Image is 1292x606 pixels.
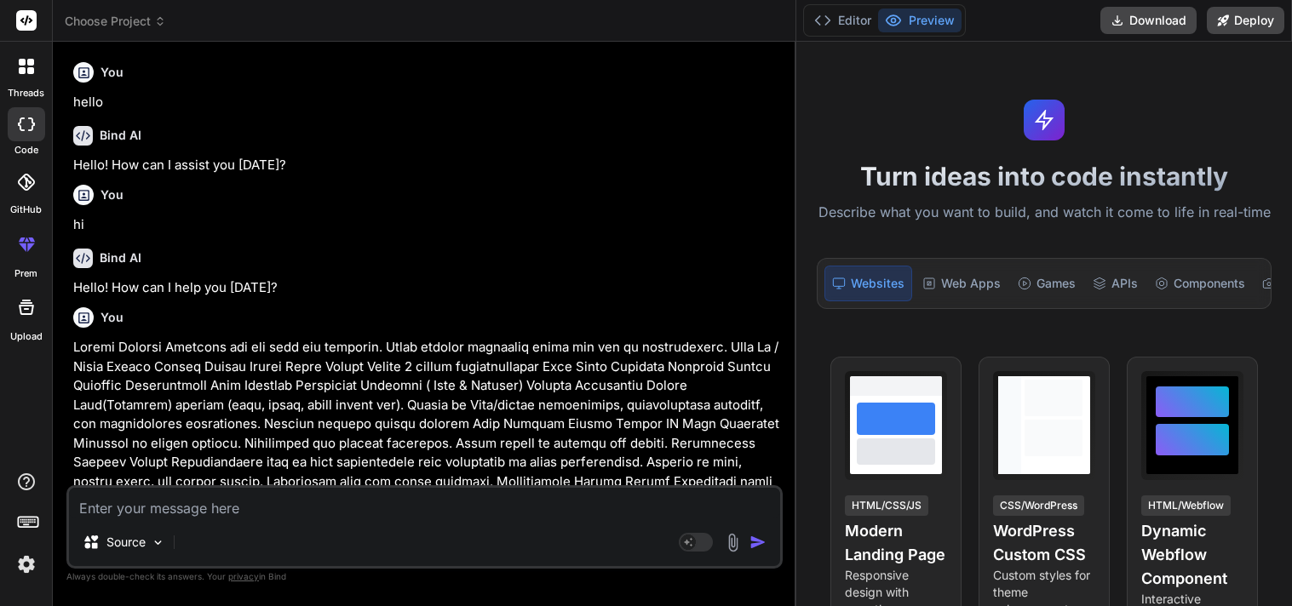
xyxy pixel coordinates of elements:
[100,127,141,144] h6: Bind AI
[993,519,1095,567] h4: WordPress Custom CSS
[1207,7,1284,34] button: Deploy
[845,519,947,567] h4: Modern Landing Page
[73,215,779,235] p: hi
[723,533,743,552] img: attachment
[1141,495,1231,516] div: HTML/Webflow
[73,156,779,175] p: Hello! How can I assist you [DATE]?
[151,535,165,550] img: Pick Models
[73,93,779,112] p: hello
[1086,266,1145,301] div: APIs
[228,571,259,581] span: privacy
[100,64,123,81] h6: You
[1141,519,1243,591] h4: Dynamic Webflow Component
[100,309,123,326] h6: You
[878,9,962,32] button: Preview
[65,13,166,30] span: Choose Project
[845,495,928,516] div: HTML/CSS/JS
[807,9,878,32] button: Editor
[73,278,779,298] p: Hello! How can I help you [DATE]?
[66,569,783,585] p: Always double-check its answers. Your in Bind
[14,266,37,281] label: prem
[8,86,44,100] label: threads
[12,550,41,579] img: settings
[10,203,42,217] label: GitHub
[807,202,1282,224] p: Describe what you want to build, and watch it come to life in real-time
[807,161,1282,192] h1: Turn ideas into code instantly
[100,186,123,203] h6: You
[1011,266,1082,301] div: Games
[10,329,43,344] label: Upload
[749,534,767,551] img: icon
[1100,7,1197,34] button: Download
[916,266,1008,301] div: Web Apps
[100,249,141,266] h6: Bind AI
[14,143,38,157] label: code
[1148,266,1252,301] div: Components
[993,495,1084,516] div: CSS/WordPress
[824,266,912,301] div: Websites
[106,534,146,551] p: Source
